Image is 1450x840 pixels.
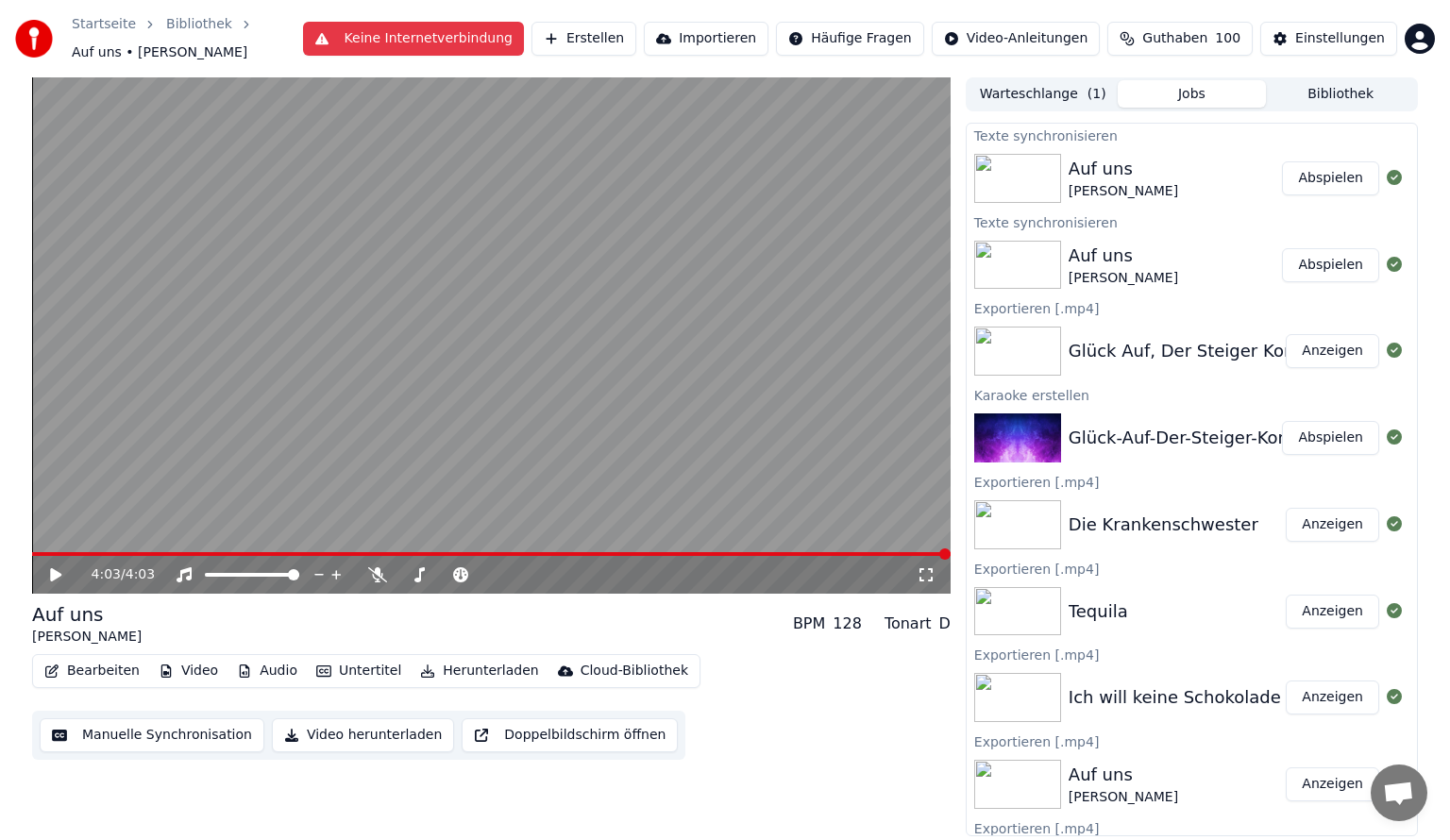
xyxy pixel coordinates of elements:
button: Manuelle Synchronisation [40,718,264,752]
div: Texte synchronisieren [967,210,1417,233]
button: Guthaben100 [1107,22,1253,56]
button: Keine Internetverbindung [303,22,524,56]
div: Exportieren [.mp4] [967,643,1417,665]
button: Importieren [644,22,768,56]
button: Bibliothek [1266,80,1415,108]
div: Exportieren [.mp4] [967,470,1417,493]
span: 4:03 [92,565,121,584]
nav: breadcrumb [72,15,303,62]
button: Abspielen [1282,248,1379,282]
span: ( 1 ) [1087,85,1106,104]
div: / [92,565,137,584]
div: Einstellungen [1295,29,1385,48]
span: 100 [1215,29,1240,48]
button: Abspielen [1282,421,1379,455]
button: Herunterladen [413,658,546,684]
span: Auf uns • [PERSON_NAME] [72,43,247,62]
button: Jobs [1118,80,1267,108]
button: Bearbeiten [37,658,147,684]
button: Untertitel [309,658,409,684]
a: Chat öffnen [1371,764,1427,821]
span: Guthaben [1142,29,1207,48]
button: Anzeigen [1286,680,1379,714]
button: Anzeigen [1286,595,1379,629]
button: Video [151,658,226,684]
div: [PERSON_NAME] [32,628,142,647]
button: Video herunterladen [272,718,454,752]
div: Auf uns [1069,762,1178,788]
a: Bibliothek [166,15,232,34]
div: Exportieren [.mp4] [967,730,1417,752]
div: Glück-Auf-Der-Steiger-Kommt-Arena-Version [1069,425,1441,451]
div: Cloud-Bibliothek [581,662,688,680]
div: Tequila [1069,598,1128,625]
button: Erstellen [531,22,636,56]
button: Anzeigen [1286,508,1379,542]
a: Startseite [72,15,136,34]
div: D [939,613,951,635]
button: Audio [229,658,305,684]
div: [PERSON_NAME] [1069,182,1178,201]
button: Abspielen [1282,161,1379,195]
div: Tonart [885,613,932,635]
div: BPM [793,613,825,635]
div: Ich will keine Schokolade [1069,684,1281,711]
button: Warteschlange [969,80,1118,108]
div: Auf uns [1069,243,1178,269]
div: Auf uns [1069,156,1178,182]
button: Video-Anleitungen [932,22,1101,56]
span: 4:03 [126,565,155,584]
div: Exportieren [.mp4] [967,557,1417,580]
div: Auf uns [32,601,142,628]
div: Exportieren [.mp4] [967,296,1417,319]
div: Karaoke erstellen [967,383,1417,406]
button: Anzeigen [1286,767,1379,801]
button: Häufige Fragen [776,22,924,56]
div: Die Krankenschwester [1069,512,1258,538]
button: Einstellungen [1260,22,1397,56]
button: Anzeigen [1286,334,1379,368]
div: Exportieren [.mp4] [967,816,1417,839]
div: 128 [833,613,862,635]
div: Texte synchronisieren [967,124,1417,146]
div: [PERSON_NAME] [1069,269,1178,288]
button: Doppelbildschirm öffnen [462,718,678,752]
img: youka [15,20,53,58]
div: [PERSON_NAME] [1069,788,1178,807]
